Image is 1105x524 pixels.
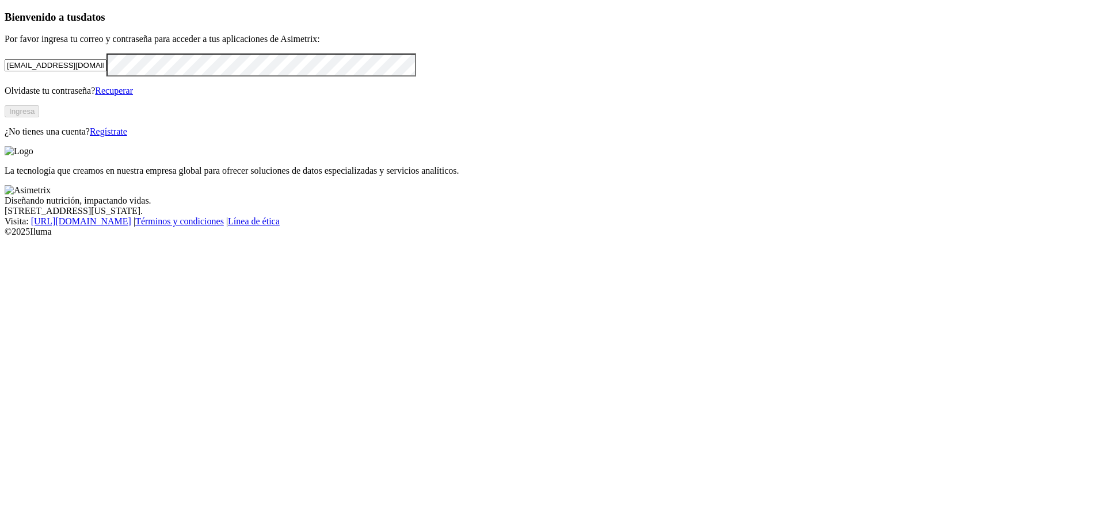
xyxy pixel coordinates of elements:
img: Logo [5,146,33,156]
h3: Bienvenido a tus [5,11,1100,24]
p: ¿No tienes una cuenta? [5,127,1100,137]
div: Diseñando nutrición, impactando vidas. [5,196,1100,206]
div: [STREET_ADDRESS][US_STATE]. [5,206,1100,216]
img: Asimetrix [5,185,51,196]
a: Términos y condiciones [135,216,224,226]
a: Regístrate [90,127,127,136]
p: Por favor ingresa tu correo y contraseña para acceder a tus aplicaciones de Asimetrix: [5,34,1100,44]
p: Olvidaste tu contraseña? [5,86,1100,96]
a: Línea de ética [228,216,280,226]
div: © 2025 Iluma [5,227,1100,237]
span: datos [81,11,105,23]
p: La tecnología que creamos en nuestra empresa global para ofrecer soluciones de datos especializad... [5,166,1100,176]
a: Recuperar [95,86,133,95]
button: Ingresa [5,105,39,117]
a: [URL][DOMAIN_NAME] [31,216,131,226]
div: Visita : | | [5,216,1100,227]
input: Tu correo [5,59,106,71]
